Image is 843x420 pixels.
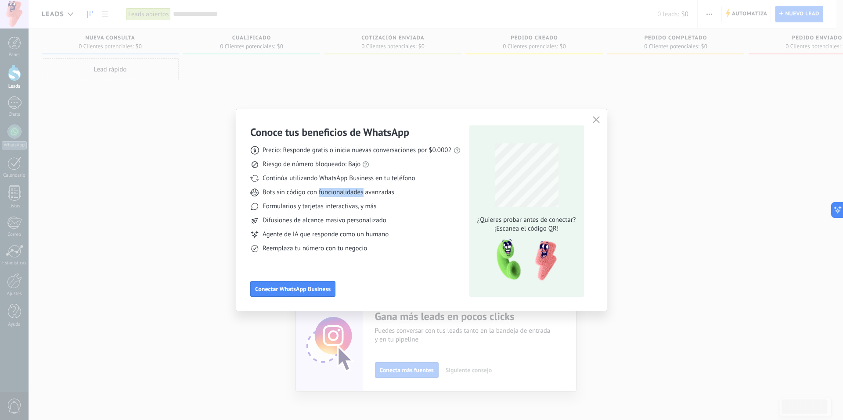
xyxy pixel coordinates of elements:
span: ¿Quieres probar antes de conectar? [475,216,578,224]
span: Bots sin código con funcionalidades avanzadas [263,188,394,197]
h3: Conoce tus beneficios de WhatsApp [250,125,409,139]
span: Difusiones de alcance masivo personalizado [263,216,386,225]
img: qr-pic-1x.png [489,237,558,284]
span: Reemplaza tu número con tu negocio [263,244,367,253]
span: Conectar WhatsApp Business [255,286,331,292]
span: Precio: Responde gratis o inicia nuevas conversaciones por $0.0002 [263,146,452,155]
span: ¡Escanea el código QR! [475,224,578,233]
button: Conectar WhatsApp Business [250,281,335,297]
span: Riesgo de número bloqueado: Bajo [263,160,360,169]
span: Formularios y tarjetas interactivas, y más [263,202,376,211]
span: Agente de IA que responde como un humano [263,230,389,239]
span: Continúa utilizando WhatsApp Business en tu teléfono [263,174,415,183]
